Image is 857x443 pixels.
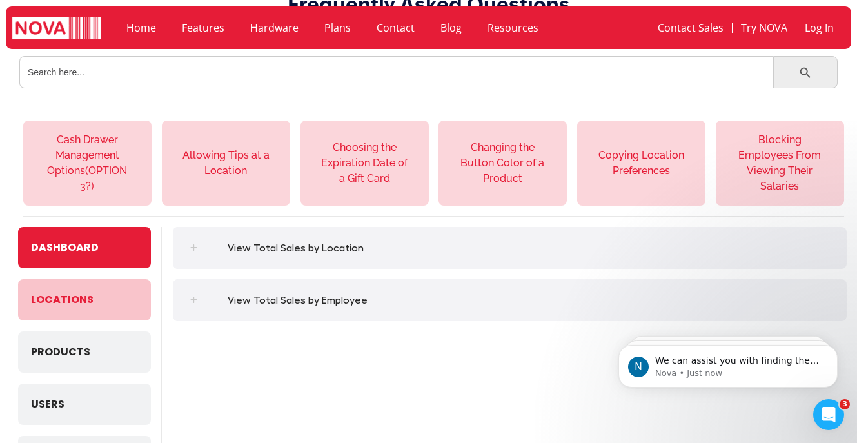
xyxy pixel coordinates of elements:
nav: Menu [602,13,842,43]
a: Try NOVA [733,13,796,43]
span: Users [31,397,64,412]
a: Hardware [237,13,311,43]
span: 3 [840,399,850,409]
svg: Search [798,66,813,80]
a: Allowing Tips at a Location [182,148,270,179]
a: Log In [796,13,842,43]
span: Products [31,344,90,360]
a: Copying Location Preferences [597,148,685,179]
a: Contact [364,13,428,43]
a: Choosing the Expiration Date of a Gift Card [320,140,409,186]
em: View Total Sales by Employee [215,293,380,308]
a: Features [169,13,237,43]
a: Cash Drawer Management Options(OPTION 3?) [43,132,132,194]
input: Search here... [19,56,773,88]
img: logo white [12,17,101,41]
iframe: Intercom live chat [813,399,844,430]
a: Changing the Button Color of a Product [458,140,547,186]
nav: Menu [113,13,587,43]
a: Blocking Employees From Viewing Their Salaries [736,132,824,194]
a: Blog [428,13,475,43]
span: Locations [31,292,94,308]
em: View Total Sales by Location [215,241,377,256]
iframe: Intercom notifications message [599,318,857,408]
a: Plans [311,13,364,43]
span: Dashboard [31,240,99,255]
a: Resources [475,13,551,43]
a: Contact Sales [649,13,732,43]
a: Home [113,13,169,43]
